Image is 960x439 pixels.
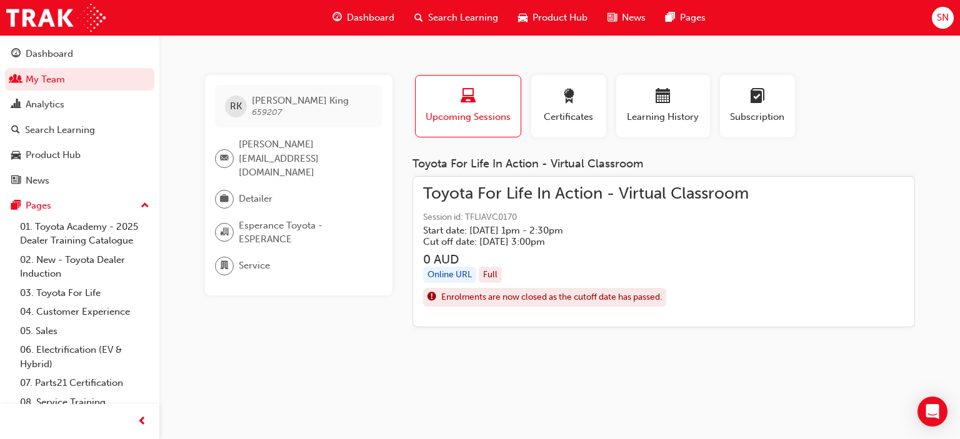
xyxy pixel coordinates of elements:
a: Search Learning [5,119,154,142]
span: organisation-icon [220,224,229,240]
h5: Start date: [DATE] 1pm - 2:30pm [423,225,729,236]
span: up-icon [141,198,149,214]
button: Pages [5,194,154,217]
span: Certificates [541,110,597,124]
span: Service [239,259,270,273]
a: pages-iconPages [656,5,716,31]
span: SN [937,11,949,25]
span: guage-icon [332,10,342,26]
div: Analytics [26,97,64,112]
span: search-icon [414,10,423,26]
a: car-iconProduct Hub [508,5,597,31]
span: Subscription [729,110,786,124]
div: Open Intercom Messenger [917,397,947,427]
span: guage-icon [11,49,21,60]
span: Pages [680,11,706,25]
a: search-iconSearch Learning [404,5,508,31]
span: prev-icon [137,414,147,430]
span: RK [230,99,242,114]
button: Certificates [531,75,606,137]
a: 08. Service Training [15,393,154,412]
a: 05. Sales [15,322,154,341]
span: search-icon [11,125,20,136]
span: department-icon [220,258,229,274]
div: Product Hub [26,148,81,162]
span: pages-icon [666,10,675,26]
a: News [5,169,154,192]
div: Dashboard [26,47,73,61]
a: Product Hub [5,144,154,167]
span: Learning History [626,110,701,124]
span: Esperance Toyota - ESPERANCE [239,219,372,247]
a: Toyota For Life In Action - Virtual ClassroomSession id: TFLIAVC0170Start date: [DATE] 1pm - 2:30... [423,187,904,317]
a: 01. Toyota Academy - 2025 Dealer Training Catalogue [15,217,154,250]
span: calendar-icon [656,89,671,106]
span: Session id: TFLIAVC0170 [423,210,749,225]
span: award-icon [561,89,576,106]
span: Dashboard [347,11,394,25]
span: car-icon [11,150,21,161]
a: 07. Parts21 Certification [15,373,154,393]
button: Upcoming Sessions [415,75,521,137]
div: News [26,174,49,188]
span: [PERSON_NAME] King [252,95,349,106]
span: [PERSON_NAME][EMAIL_ADDRESS][DOMAIN_NAME] [239,137,372,180]
a: My Team [5,68,154,91]
div: Pages [26,199,51,213]
span: exclaim-icon [427,289,436,305]
div: Toyota For Life In Action - Virtual Classroom [412,157,915,171]
span: news-icon [607,10,617,26]
span: Toyota For Life In Action - Virtual Classroom [423,187,749,201]
span: chart-icon [11,99,21,111]
span: Enrolments are now closed as the cutoff date has passed. [441,290,662,305]
button: DashboardMy TeamAnalyticsSearch LearningProduct HubNews [5,40,154,194]
a: guage-iconDashboard [322,5,404,31]
a: 02. New - Toyota Dealer Induction [15,250,154,284]
span: Detailer [239,192,272,206]
h3: 0 AUD [423,252,749,267]
h5: Cut off date: [DATE] 3:00pm [423,236,729,247]
span: News [622,11,646,25]
a: 06. Electrification (EV & Hybrid) [15,340,154,373]
a: 04. Customer Experience [15,302,154,322]
div: Search Learning [25,123,95,137]
span: learningplan-icon [750,89,765,106]
img: Trak [6,4,106,32]
span: pages-icon [11,200,21,212]
span: 659207 [252,107,282,117]
button: Subscription [720,75,795,137]
div: Full [479,267,502,284]
span: Product Hub [532,11,587,25]
a: news-iconNews [597,5,656,31]
span: Upcoming Sessions [425,110,511,124]
span: Search Learning [428,11,498,25]
span: car-icon [518,10,527,26]
span: news-icon [11,175,21,187]
button: SN [932,7,954,29]
a: 03. Toyota For Life [15,284,154,303]
span: email-icon [220,150,229,167]
button: Learning History [616,75,710,137]
a: Analytics [5,93,154,116]
span: laptop-icon [461,89,476,106]
div: Online URL [423,267,476,284]
span: briefcase-icon [220,191,229,207]
span: people-icon [11,74,21,86]
a: Dashboard [5,42,154,66]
